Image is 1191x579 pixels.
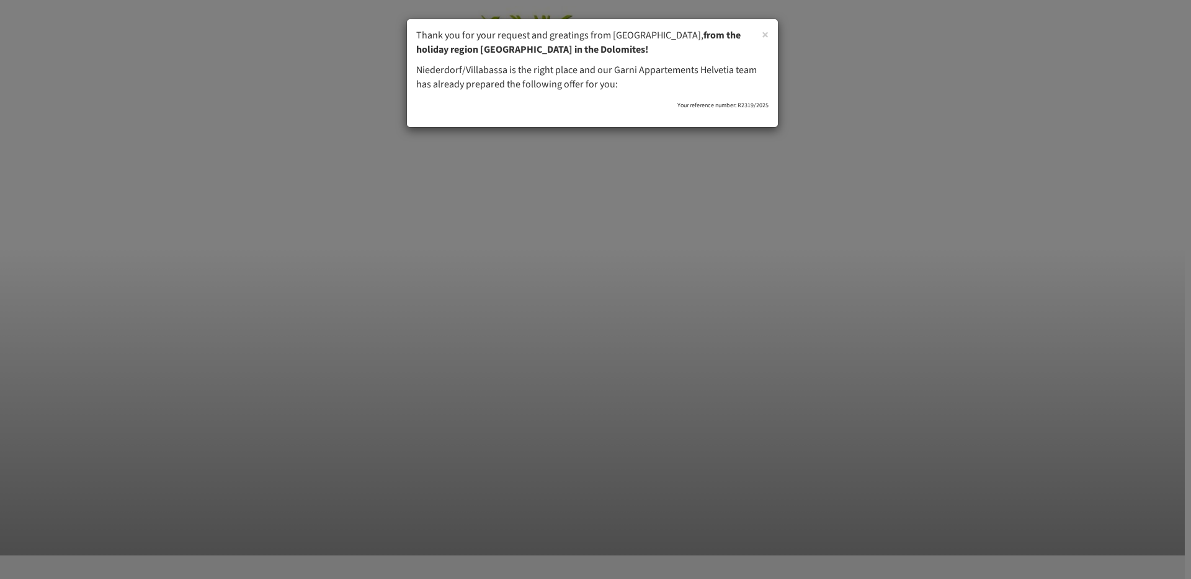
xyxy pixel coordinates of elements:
span: Your reference number: R2319/2025 [677,101,769,110]
button: Close [762,29,769,42]
strong: from the holiday region [GEOGRAPHIC_DATA] in the Dolomites! [416,29,741,56]
span: × [762,25,769,44]
p: Niederdorf/Villabassa is the right place and our Garni Appartements Helvetia team has already pre... [416,63,769,92]
p: Thank you for your request and greatings from [GEOGRAPHIC_DATA], [416,29,769,57]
